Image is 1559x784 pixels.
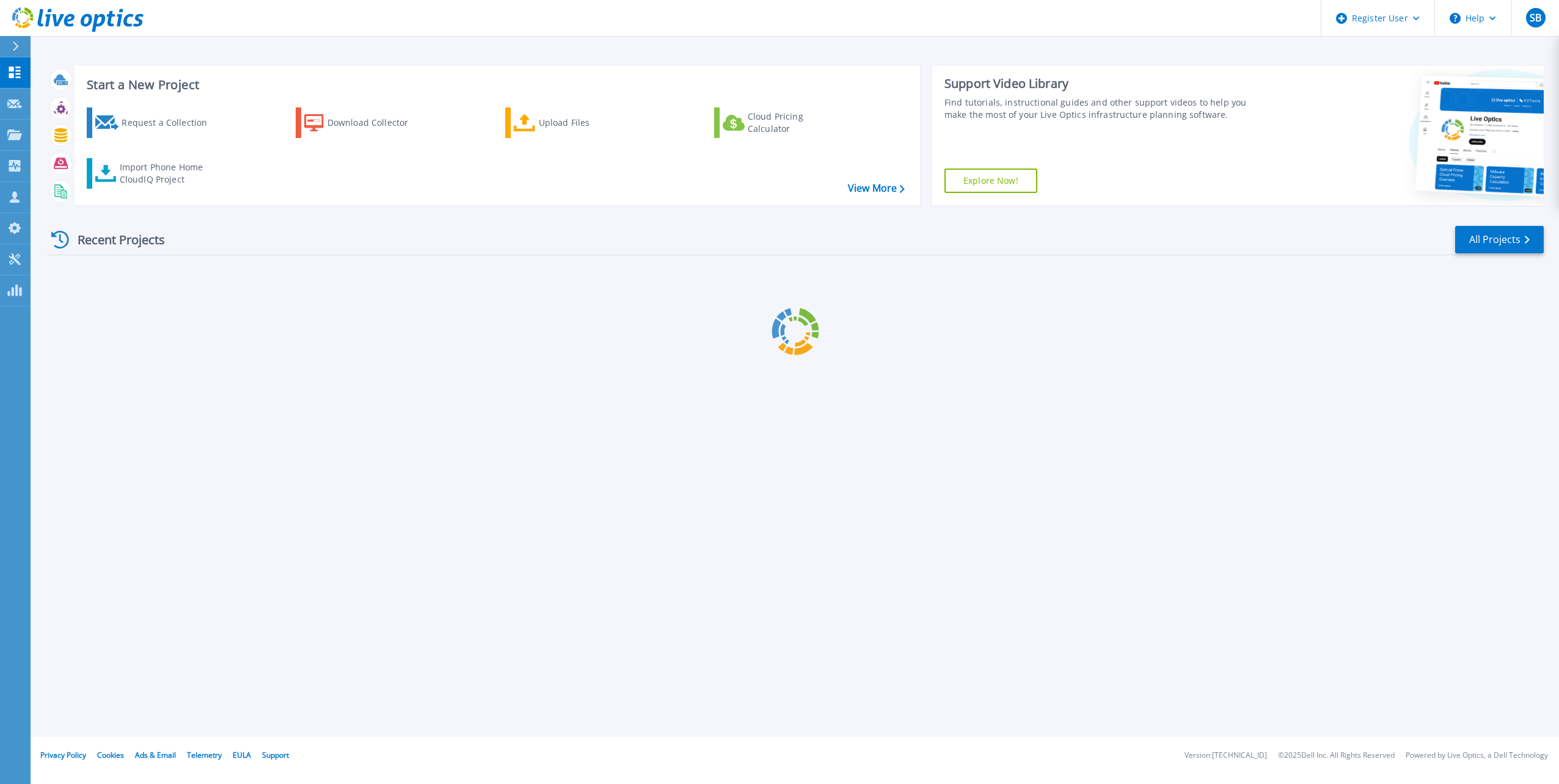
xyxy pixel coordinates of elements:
h3: Start a New Project [87,78,904,92]
div: Cloud Pricing Calculator [748,111,845,135]
a: Cloud Pricing Calculator [714,107,850,138]
li: © 2025 Dell Inc. All Rights Reserved [1278,752,1395,760]
a: Ads & Email [135,750,176,760]
div: Import Phone Home CloudIQ Project [120,161,215,186]
a: All Projects [1455,226,1544,253]
a: EULA [233,750,251,760]
div: Upload Files [539,111,637,135]
div: Request a Collection [122,111,219,135]
a: Support [262,750,289,760]
a: Telemetry [187,750,222,760]
div: Recent Projects [47,225,181,255]
a: Upload Files [505,107,641,138]
li: Version: [TECHNICAL_ID] [1185,752,1267,760]
a: View More [848,183,905,194]
div: Download Collector [327,111,425,135]
div: Find tutorials, instructional guides and other support videos to help you make the most of your L... [944,96,1260,121]
a: Request a Collection [87,107,223,138]
a: Explore Now! [944,169,1037,193]
a: Privacy Policy [40,750,86,760]
span: SB [1530,13,1541,23]
a: Download Collector [296,107,432,138]
a: Cookies [97,750,124,760]
div: Support Video Library [944,76,1260,92]
li: Powered by Live Optics, a Dell Technology [1406,752,1548,760]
